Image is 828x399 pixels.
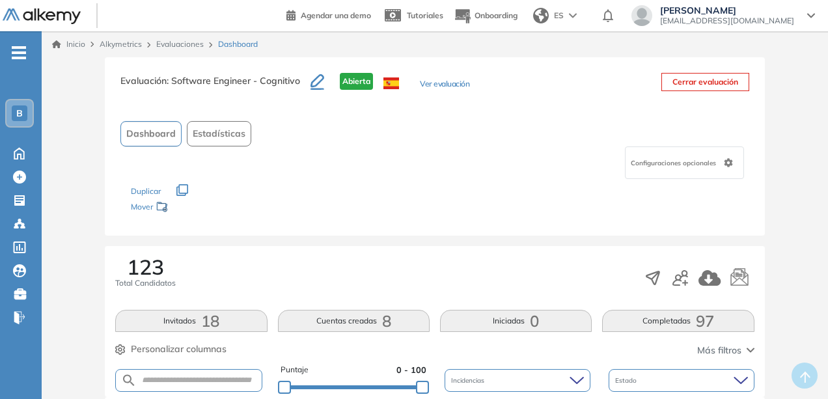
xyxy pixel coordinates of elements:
button: Completadas97 [602,310,754,332]
button: Cuentas creadas8 [278,310,430,332]
div: Incidencias [445,369,590,392]
h3: Evaluación [120,73,310,100]
img: Logo [3,8,81,25]
button: Ver evaluación [420,78,469,92]
span: Total Candidatos [115,277,176,289]
span: Configuraciones opcionales [631,158,719,168]
span: Abierta [340,73,373,90]
button: Invitados18 [115,310,267,332]
span: Agendar una demo [301,10,371,20]
span: Puntaje [281,364,309,376]
span: 0 - 100 [396,364,426,376]
span: Dashboard [218,38,258,50]
button: Iniciadas0 [440,310,592,332]
span: B [16,108,23,118]
span: 123 [127,256,164,277]
img: world [533,8,549,23]
div: Configuraciones opcionales [625,146,744,179]
div: Estado [609,369,754,392]
span: Dashboard [126,127,176,141]
span: Estadísticas [193,127,245,141]
span: Estado [615,376,639,385]
button: Cerrar evaluación [661,73,749,91]
img: SEARCH_ALT [121,372,137,389]
span: Onboarding [475,10,517,20]
span: Alkymetrics [100,39,142,49]
button: Dashboard [120,121,182,146]
a: Evaluaciones [156,39,204,49]
img: arrow [569,13,577,18]
img: ESP [383,77,399,89]
span: [PERSON_NAME] [660,5,794,16]
span: ES [554,10,564,21]
span: Incidencias [451,376,487,385]
button: Estadísticas [187,121,251,146]
span: : Software Engineer - Cognitivo [167,75,300,87]
span: Más filtros [697,344,741,357]
button: Personalizar columnas [115,342,227,356]
span: Personalizar columnas [131,342,227,356]
span: Tutoriales [407,10,443,20]
i: - [12,51,26,54]
div: Mover [131,196,261,220]
button: Onboarding [454,2,517,30]
button: Más filtros [697,344,754,357]
a: Inicio [52,38,85,50]
span: Duplicar [131,186,161,196]
a: Agendar una demo [286,7,371,22]
span: [EMAIL_ADDRESS][DOMAIN_NAME] [660,16,794,26]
